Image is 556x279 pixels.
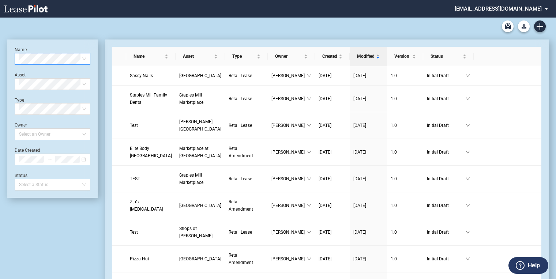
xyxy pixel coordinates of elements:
[268,47,315,66] th: Owner
[179,255,221,263] a: [GEOGRAPHIC_DATA]
[307,73,311,78] span: down
[319,176,331,181] span: [DATE]
[229,176,252,181] span: Retail Lease
[229,146,253,158] span: Retail Amendment
[466,230,470,234] span: down
[130,176,140,181] span: TEST
[387,47,423,66] th: Version
[528,261,540,270] label: Help
[427,148,466,156] span: Initial Draft
[271,95,307,102] span: [PERSON_NAME]
[229,198,264,213] a: Retail Amendment
[353,148,383,156] a: [DATE]
[229,199,253,212] span: Retail Amendment
[15,98,24,103] label: Type
[130,145,172,159] a: Elite Body [GEOGRAPHIC_DATA]
[466,257,470,261] span: down
[466,73,470,78] span: down
[466,123,470,128] span: down
[353,229,383,236] a: [DATE]
[391,255,420,263] a: 1.0
[307,150,311,154] span: down
[427,175,466,182] span: Initial Draft
[15,47,27,52] label: Name
[431,53,461,60] span: Status
[179,118,221,133] a: [PERSON_NAME][GEOGRAPHIC_DATA]
[357,53,375,60] span: Modified
[391,230,397,235] span: 1 . 0
[271,175,307,182] span: [PERSON_NAME]
[319,96,331,101] span: [DATE]
[427,122,466,129] span: Initial Draft
[353,230,366,235] span: [DATE]
[319,202,346,209] a: [DATE]
[225,47,268,66] th: Type
[179,225,221,240] a: Shops of [PERSON_NAME]
[15,173,27,178] label: Status
[391,95,420,102] a: 1.0
[427,72,466,79] span: Initial Draft
[126,47,176,66] th: Name
[353,96,366,101] span: [DATE]
[179,173,203,185] span: Staples Mill Marketplace
[353,73,366,78] span: [DATE]
[391,229,420,236] a: 1.0
[47,157,52,162] span: swap-right
[508,257,548,274] button: Help
[427,202,466,209] span: Initial Draft
[307,177,311,181] span: down
[516,20,532,32] md-menu: Download Blank Form List
[179,93,203,105] span: Staples Mill Marketplace
[179,119,221,132] span: Margarita Plaza
[271,122,307,129] span: [PERSON_NAME]
[315,47,350,66] th: Created
[466,97,470,101] span: down
[307,230,311,234] span: down
[319,175,346,182] a: [DATE]
[229,73,252,78] span: Retail Lease
[391,150,397,155] span: 1 . 0
[391,96,397,101] span: 1 . 0
[391,122,420,129] a: 1.0
[47,157,52,162] span: to
[391,148,420,156] a: 1.0
[427,95,466,102] span: Initial Draft
[353,72,383,79] a: [DATE]
[179,202,221,209] a: [GEOGRAPHIC_DATA]
[466,150,470,154] span: down
[232,53,255,60] span: Type
[179,171,221,186] a: Staples Mill Marketplace
[391,256,397,261] span: 1 . 0
[183,53,213,60] span: Asset
[130,91,172,106] a: Staples Mill Family Dental
[271,148,307,156] span: [PERSON_NAME]
[466,203,470,208] span: down
[275,53,303,60] span: Owner
[307,257,311,261] span: down
[130,230,138,235] span: Test
[179,145,221,159] a: Marketplace at [GEOGRAPHIC_DATA]
[179,73,221,78] span: Pavilion Plaza West
[319,95,346,102] a: [DATE]
[179,72,221,79] a: [GEOGRAPHIC_DATA]
[391,123,397,128] span: 1 . 0
[130,175,172,182] a: TEST
[394,53,411,60] span: Version
[391,203,397,208] span: 1 . 0
[427,229,466,236] span: Initial Draft
[229,230,252,235] span: Retail Lease
[353,95,383,102] a: [DATE]
[319,148,346,156] a: [DATE]
[391,175,420,182] a: 1.0
[319,122,346,129] a: [DATE]
[130,93,167,105] span: Staples Mill Family Dental
[130,255,172,263] a: Pizza Hut
[319,230,331,235] span: [DATE]
[179,146,221,158] span: Marketplace at Highland Village
[391,202,420,209] a: 1.0
[15,148,40,153] label: Date Created
[229,72,264,79] a: Retail Lease
[271,255,307,263] span: [PERSON_NAME]
[353,123,366,128] span: [DATE]
[353,150,366,155] span: [DATE]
